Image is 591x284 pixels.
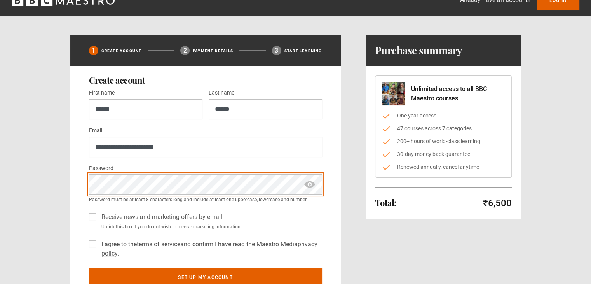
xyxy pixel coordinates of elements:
li: 30-day money back guarantee [382,150,505,158]
h1: Purchase summary [375,44,462,57]
p: Payment details [193,48,233,54]
h2: Total: [375,198,396,207]
small: Password must be at least 8 characters long and include at least one uppercase, lowercase and num... [89,196,322,203]
li: Renewed annually, cancel anytime [382,163,505,171]
p: Start learning [284,48,322,54]
small: Untick this box if you do not wish to receive marketing information. [98,223,322,230]
span: show password [303,174,316,195]
label: First name [89,88,115,98]
div: 3 [272,46,281,55]
li: 200+ hours of world-class learning [382,137,505,146]
li: 47 courses across 7 categories [382,124,505,133]
a: terms of service [137,240,180,248]
a: privacy policy [101,240,317,257]
label: Password [89,164,113,173]
p: Create Account [101,48,142,54]
div: 1 [89,46,98,55]
label: I agree to the and confirm I have read the Maestro Media . [98,240,322,258]
label: Email [89,126,102,135]
div: 2 [180,46,190,55]
li: One year access [382,112,505,120]
p: Unlimited access to all BBC Maestro courses [411,84,505,103]
label: Receive news and marketing offers by email. [98,212,224,222]
label: Last name [209,88,234,98]
h2: Create account [89,75,322,85]
p: ₹6,500 [483,197,512,209]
